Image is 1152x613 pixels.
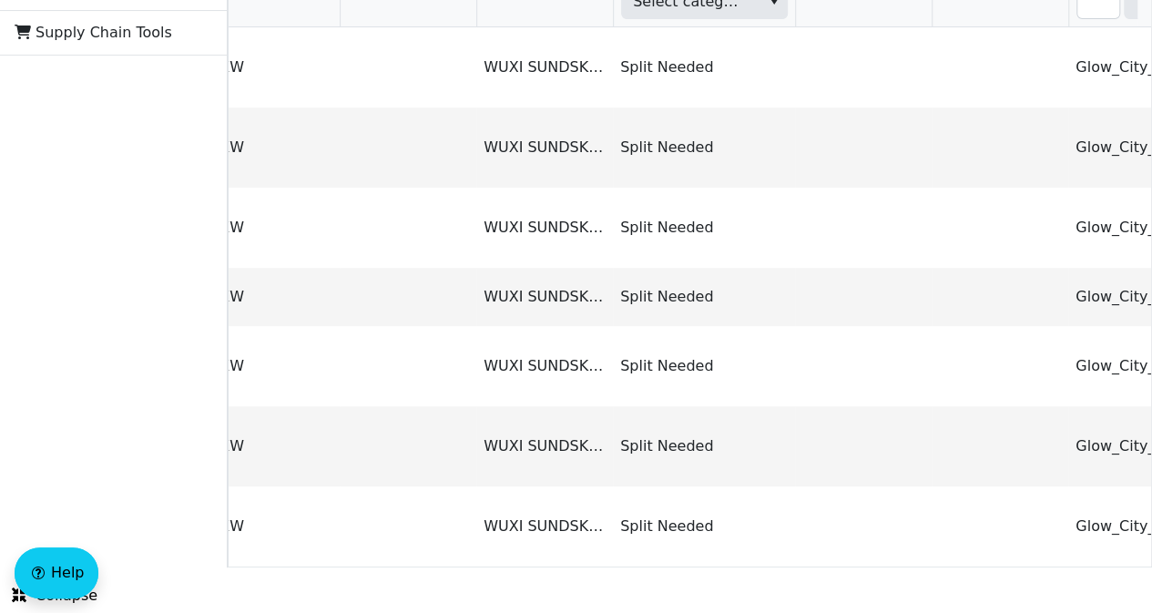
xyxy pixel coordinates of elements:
button: Help floatingactionbutton [15,547,98,598]
td: WUXI SUNDSK NEW MATERIAL CO LTD [STREET_ADDRESS] [476,268,613,326]
td: WUXI SUNDSK NEW MATERIAL CO LTD [STREET_ADDRESS] [476,326,613,406]
td: EXW [203,188,340,268]
td: Split Needed [613,27,795,107]
span: Supply Chain Tools [15,18,172,47]
span: Help [51,562,84,584]
td: Split Needed [613,268,795,326]
td: Split Needed [613,188,795,268]
td: EXW [203,486,340,567]
td: WUXI SUNDSK NEW MATERIAL CO LTD [STREET_ADDRESS] [476,486,613,567]
td: WUXI SUNDSK NEW MATERIAL CO LTD [STREET_ADDRESS] [476,27,613,107]
td: EXW [203,27,340,107]
td: Split Needed [613,406,795,486]
td: EXW [203,268,340,326]
td: Split Needed [613,107,795,188]
td: EXW [203,326,340,406]
td: WUXI SUNDSK NEW MATERIAL CO LTD [STREET_ADDRESS] [476,107,613,188]
td: Split Needed [613,326,795,406]
td: EXW [203,107,340,188]
td: EXW [203,406,340,486]
td: Split Needed [613,486,795,567]
span: Collapse [12,585,97,607]
td: WUXI SUNDSK NEW MATERIAL CO LTD [STREET_ADDRESS] [476,406,613,486]
td: WUXI SUNDSK NEW MATERIAL CO LTD [STREET_ADDRESS] [476,188,613,268]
